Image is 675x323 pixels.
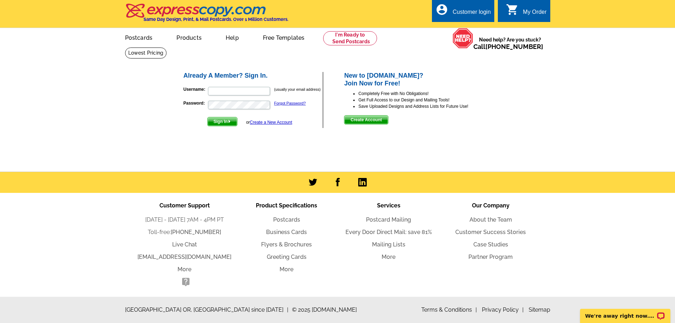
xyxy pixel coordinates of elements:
[114,29,164,45] a: Postcards
[435,8,491,17] a: account_circle Customer login
[274,101,306,105] a: Forgot Password?
[472,202,510,209] span: Our Company
[344,116,388,124] span: Create Account
[452,28,473,49] img: help
[137,254,231,260] a: [EMAIL_ADDRESS][DOMAIN_NAME]
[144,17,288,22] h4: Same Day Design, Print, & Mail Postcards. Over 1 Million Customers.
[377,202,400,209] span: Services
[421,306,477,313] a: Terms & Conditions
[228,120,231,123] img: button-next-arrow-white.png
[172,241,197,248] a: Live Chat
[184,86,207,93] label: Username:
[207,117,237,126] button: Sign In
[485,43,543,50] a: [PHONE_NUMBER]
[469,216,512,223] a: About the Team
[134,216,236,224] li: [DATE] - [DATE] 7AM - 4PM PT
[455,229,526,235] a: Customer Success Stories
[178,266,191,273] a: More
[274,87,321,91] small: (usually your email address)
[250,120,292,125] a: Create a New Account
[372,241,405,248] a: Mailing Lists
[184,100,207,106] label: Password:
[506,3,519,16] i: shopping_cart
[345,229,432,235] a: Every Door Direct Mail: save 81%
[344,115,388,124] button: Create Account
[252,29,316,45] a: Free Templates
[256,202,317,209] span: Product Specifications
[134,228,236,236] li: Toll-free:
[358,103,493,110] li: Save Uploaded Designs and Address Lists for Future Use!
[273,216,300,223] a: Postcards
[184,72,323,80] h2: Already A Member? Sign In.
[214,29,250,45] a: Help
[266,229,307,235] a: Business Cards
[452,9,491,19] div: Customer login
[366,216,411,223] a: Postcard Mailing
[261,241,312,248] a: Flyers & Brochures
[292,306,357,314] span: © 2025 [DOMAIN_NAME]
[435,3,448,16] i: account_circle
[344,72,493,87] h2: New to [DOMAIN_NAME]? Join Now for Free!
[246,119,292,126] div: or
[473,36,547,50] span: Need help? Are you stuck?
[165,29,213,45] a: Products
[482,306,524,313] a: Privacy Policy
[523,9,547,19] div: My Order
[473,241,508,248] a: Case Studies
[473,43,543,50] span: Call
[468,254,513,260] a: Partner Program
[529,306,550,313] a: Sitemap
[208,117,237,126] span: Sign In
[358,90,493,97] li: Completely Free with No Obligations!
[267,254,306,260] a: Greeting Cards
[575,301,675,323] iframe: LiveChat chat widget
[125,9,288,22] a: Same Day Design, Print, & Mail Postcards. Over 1 Million Customers.
[506,8,547,17] a: shopping_cart My Order
[382,254,395,260] a: More
[358,97,493,103] li: Get Full Access to our Design and Mailing Tools!
[159,202,210,209] span: Customer Support
[171,229,221,235] a: [PHONE_NUMBER]
[125,306,288,314] span: [GEOGRAPHIC_DATA] OR, [GEOGRAPHIC_DATA] since [DATE]
[280,266,293,273] a: More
